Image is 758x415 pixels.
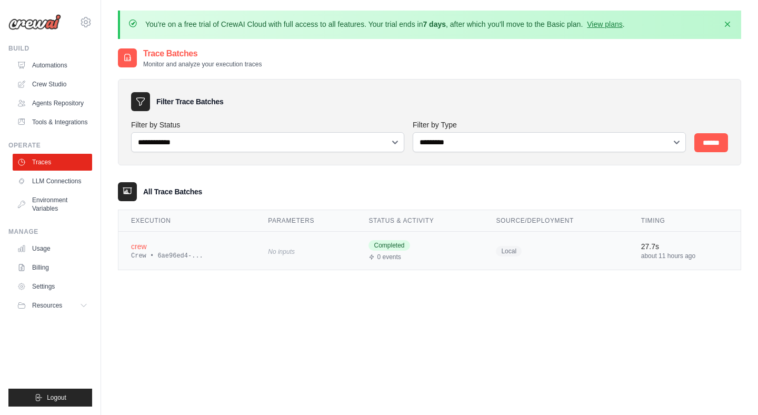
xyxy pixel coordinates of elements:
[156,96,223,107] h3: Filter Trace Batches
[118,210,255,232] th: Execution
[131,252,243,260] div: Crew • 6ae96ed4-...
[143,60,262,68] p: Monitor and analyze your execution traces
[13,192,92,217] a: Environment Variables
[641,241,728,252] div: 27.7s
[255,210,356,232] th: Parameters
[13,114,92,131] a: Tools & Integrations
[13,95,92,112] a: Agents Repository
[368,240,410,251] span: Completed
[118,232,741,270] tr: View details for crew execution
[13,173,92,190] a: LLM Connections
[13,278,92,295] a: Settings
[13,297,92,314] button: Resources
[47,393,66,402] span: Logout
[268,244,343,258] div: No inputs
[143,186,202,197] h3: All Trace Batches
[268,248,295,255] span: No inputs
[356,210,483,232] th: Status & Activity
[377,253,401,261] span: 0 events
[8,389,92,407] button: Logout
[32,301,62,310] span: Resources
[13,154,92,171] a: Traces
[8,44,92,53] div: Build
[8,14,61,30] img: Logo
[413,120,686,130] label: Filter by Type
[8,141,92,150] div: Operate
[143,47,262,60] h2: Trace Batches
[131,241,243,252] div: crew
[13,76,92,93] a: Crew Studio
[145,19,625,29] p: You're on a free trial of CrewAI Cloud with full access to all features. Your trial ends in , aft...
[629,210,741,232] th: Timing
[8,228,92,236] div: Manage
[587,20,622,28] a: View plans
[13,259,92,276] a: Billing
[641,252,728,260] div: about 11 hours ago
[483,210,628,232] th: Source/Deployment
[496,246,522,256] span: Local
[13,240,92,257] a: Usage
[423,20,446,28] strong: 7 days
[13,57,92,74] a: Automations
[131,120,404,130] label: Filter by Status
